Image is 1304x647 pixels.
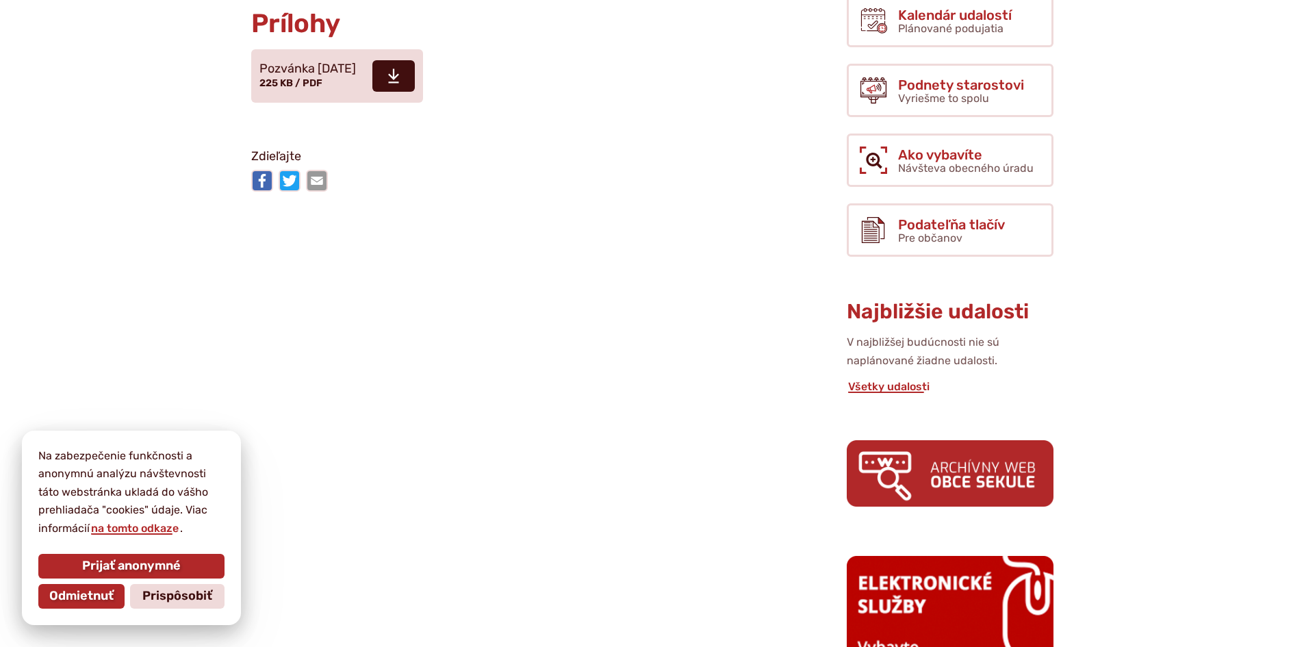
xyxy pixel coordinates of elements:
a: Ako vybavíte Návšteva obecného úradu [847,134,1053,187]
a: Podateľňa tlačív Pre občanov [847,203,1053,257]
span: Pre občanov [898,231,962,244]
span: Podnety starostovi [898,77,1024,92]
span: Pozvánka [DATE] [259,62,356,76]
span: 225 KB / PDF [259,77,322,89]
span: Kalendár udalostí [898,8,1012,23]
p: Zdieľajte [251,147,737,167]
span: Plánované podujatia [898,22,1003,35]
p: V najbližšej budúcnosti nie sú naplánované žiadne udalosti. [847,333,1053,370]
h2: Prílohy [251,10,737,38]
a: Podnety starostovi Vyriešme to spolu [847,64,1053,117]
img: archiv.png [847,440,1053,507]
img: Zdieľať e-mailom [306,170,328,192]
span: Návšteva obecného úradu [898,162,1034,175]
button: Odmietnuť [38,584,125,609]
a: na tomto odkaze [90,522,180,535]
a: Všetky udalosti [847,380,931,393]
p: Na zabezpečenie funkčnosti a anonymnú analýzu návštevnosti táto webstránka ukladá do vášho prehli... [38,447,225,537]
h3: Najbližšie udalosti [847,301,1053,323]
img: Zdieľať na Facebooku [251,170,273,192]
span: Prispôsobiť [142,589,212,604]
span: Vyriešme to spolu [898,92,989,105]
button: Prispôsobiť [130,584,225,609]
span: Podateľňa tlačív [898,217,1005,232]
span: Prijať anonymné [82,559,181,574]
span: Ako vybavíte [898,147,1034,162]
a: Pozvánka [DATE] 225 KB / PDF [251,49,423,103]
span: Odmietnuť [49,589,114,604]
button: Prijať anonymné [38,554,225,579]
img: Zdieľať na Twitteri [279,170,301,192]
